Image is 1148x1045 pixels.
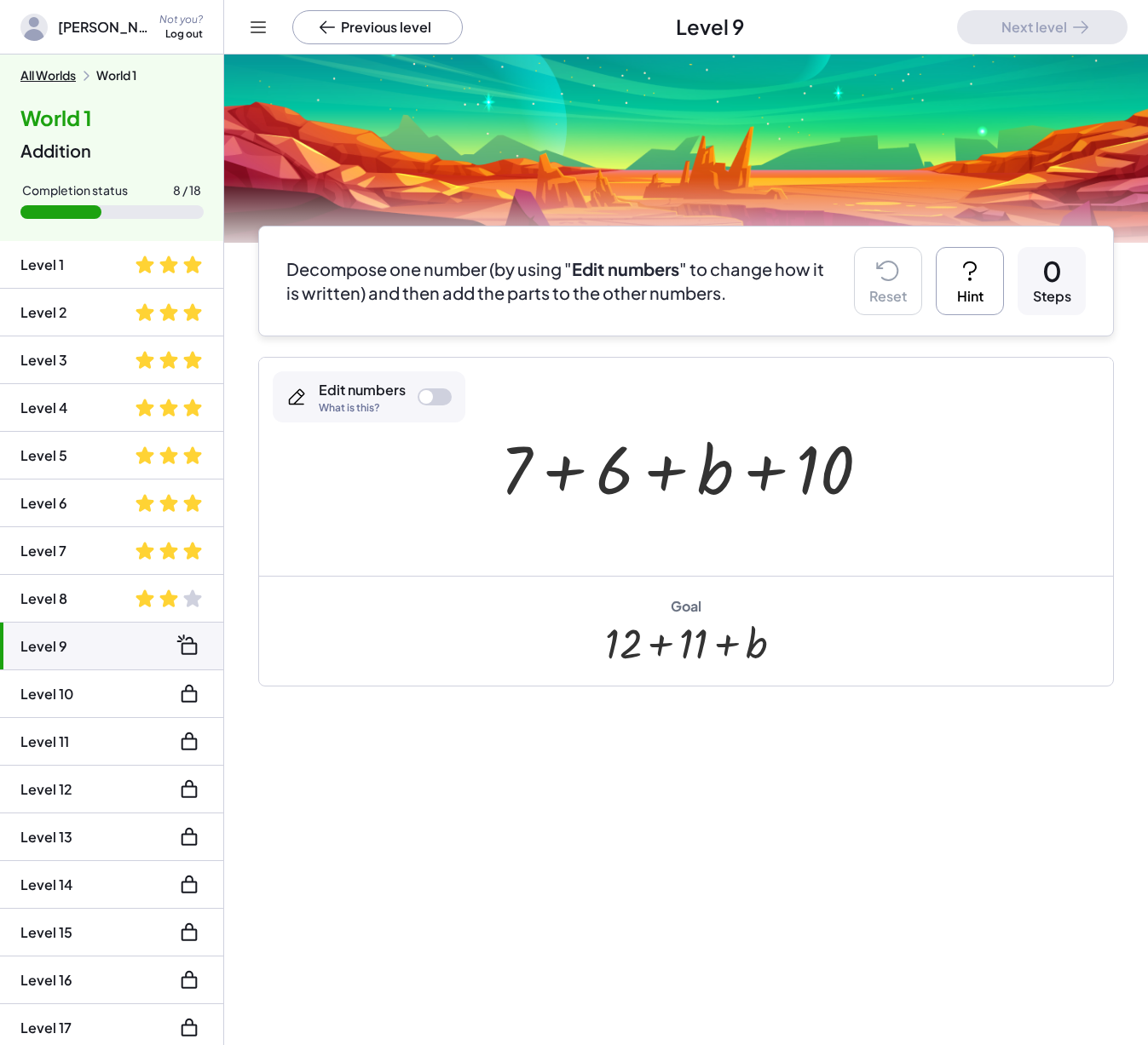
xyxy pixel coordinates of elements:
[22,183,128,198] div: Completion status
[20,827,72,847] div: Level 13
[671,597,701,616] div: Goal
[292,10,463,44] button: Previous level
[20,589,67,609] div: Level 8
[20,779,72,800] div: Level 12
[319,403,406,413] div: What is this?
[173,183,201,198] div: 8 / 18
[1042,257,1062,284] div: 0
[936,247,1004,315] button: Hint
[20,732,69,752] div: Level 11
[20,541,66,561] div: Level 7
[165,27,203,42] div: Log out
[20,875,72,895] div: Level 14
[1033,287,1071,306] div: Steps
[20,68,76,83] button: All Worlds
[572,258,679,279] strong: Edit numbers
[854,247,922,315] button: Reset
[957,10,1128,44] button: Next level
[20,104,203,133] h4: World 1
[20,255,64,275] div: Level 1
[20,302,67,323] div: Level 2
[20,636,67,657] div: Level 9
[20,350,67,370] div: Level 3
[676,13,744,42] span: Level 9
[20,970,72,990] div: Level 16
[319,381,406,399] div: Edit numbers
[20,398,67,418] div: Level 4
[58,17,149,37] span: [PERSON_NAME]-Student
[20,445,67,466] div: Level 5
[20,139,203,163] div: Addition
[286,257,834,305] p: Decompose one number (by using " " to change how it is written) and then add the parts to the oth...
[20,1018,72,1038] div: Level 17
[20,493,67,514] div: Level 6
[20,684,73,704] div: Level 10
[159,13,203,27] div: Not you?
[20,922,72,943] div: Level 15
[96,68,136,83] div: World 1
